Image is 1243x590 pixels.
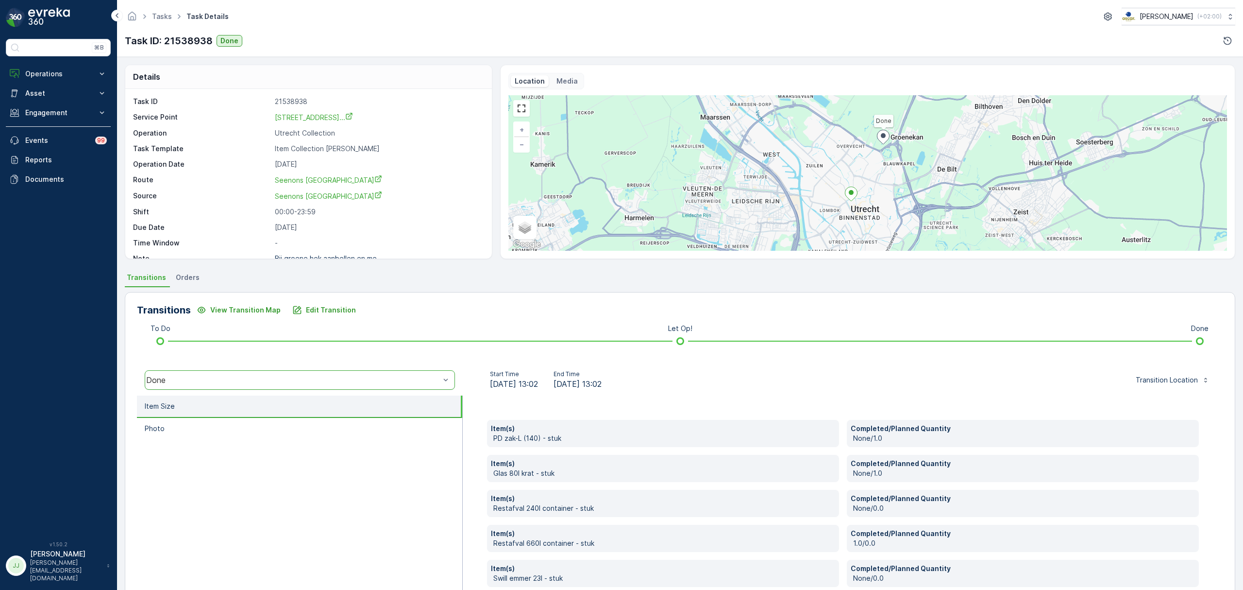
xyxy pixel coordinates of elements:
a: Layers [514,217,536,238]
p: Start Time [490,370,538,378]
p: Operation [133,128,271,138]
p: Reports [25,155,107,165]
a: Reports [6,150,111,170]
p: Time Window [133,238,271,248]
p: Glas 80l krat - stuk [493,469,835,478]
p: Route [133,175,271,185]
span: [STREET_ADDRESS]... [275,113,353,121]
p: Item Collection [PERSON_NAME] [275,144,482,154]
span: Task Details [185,12,231,21]
p: Location [515,76,545,86]
a: Zoom In [514,122,529,137]
p: Photo [145,424,165,434]
span: Seenons [GEOGRAPHIC_DATA] [275,176,382,184]
p: Item(s) [491,424,835,434]
a: Zoom Out [514,137,529,152]
p: ( +02:00 ) [1197,13,1222,20]
p: None/0.0 [853,503,1195,513]
p: Restafval 660l container - stuk [493,538,835,548]
p: None/1.0 [853,434,1195,443]
a: Seenons Utrecht [275,175,482,185]
button: View Transition Map [191,302,286,318]
span: Seenons [GEOGRAPHIC_DATA] [275,192,382,200]
p: Source [133,191,271,201]
p: Edit Transition [306,305,356,315]
p: Service Point [133,112,271,122]
p: Shift [133,207,271,217]
p: Task ID: 21538938 [125,34,213,48]
p: 21538938 [275,97,482,106]
p: Transitions [137,303,191,317]
p: Completed/Planned Quantity [851,529,1195,538]
div: Done [146,376,440,384]
p: Done [1191,324,1209,333]
a: Documents [6,170,111,189]
p: To Do [151,324,170,333]
a: Seenons Utrecht [275,191,482,201]
p: Task ID [133,97,271,106]
p: - [275,238,482,248]
p: Item(s) [491,459,835,469]
p: Utrecht Collection [275,128,482,138]
span: − [520,140,524,148]
p: 00:00-23:59 [275,207,482,217]
p: [DATE] [275,223,482,232]
p: Task Template [133,144,271,154]
p: Completed/Planned Quantity [851,564,1195,573]
p: Operation Date [133,159,271,169]
p: PD zak-L (140) - stuk [493,434,835,443]
button: Asset [6,84,111,103]
p: Swill emmer 23l - stuk [493,573,835,583]
a: Open this area in Google Maps (opens a new window) [511,238,543,251]
p: None/0.0 [853,573,1195,583]
p: Operations [25,69,91,79]
span: [DATE] 13:02 [490,378,538,390]
img: Google [511,238,543,251]
img: basis-logo_rgb2x.png [1122,11,1136,22]
a: View Fullscreen [514,101,529,116]
p: [PERSON_NAME] [30,549,102,559]
p: Events [25,136,89,145]
p: Media [556,76,578,86]
p: End Time [554,370,602,378]
p: Item Size [145,401,175,411]
button: Done [217,35,242,47]
p: Asset [25,88,91,98]
button: Transition Location [1130,372,1215,388]
p: Completed/Planned Quantity [851,494,1195,503]
a: Homepage [127,15,137,23]
span: + [520,125,524,134]
a: Tasks [152,12,172,20]
p: Item(s) [491,564,835,573]
p: Completed/Planned Quantity [851,424,1195,434]
button: [PERSON_NAME](+02:00) [1122,8,1235,25]
a: Sint Jacobsstraat 200 - Belast... [275,112,353,122]
p: Let Op! [668,324,692,333]
p: Note [133,254,271,263]
p: 1.0/0.0 [853,538,1195,548]
p: Due Date [133,223,271,232]
p: [DATE] [275,159,482,169]
p: Item(s) [491,494,835,503]
p: Completed/Planned Quantity [851,459,1195,469]
p: Engagement [25,108,91,118]
p: [PERSON_NAME][EMAIL_ADDRESS][DOMAIN_NAME] [30,559,102,582]
p: Item(s) [491,529,835,538]
button: Edit Transition [286,302,362,318]
p: ⌘B [94,44,104,52]
p: Documents [25,174,107,184]
span: [DATE] 13:02 [554,378,602,390]
p: Done [220,36,238,46]
a: Events99 [6,131,111,150]
p: None/1.0 [853,469,1195,478]
p: View Transition Map [210,305,281,315]
span: Transitions [127,273,166,282]
span: Orders [176,273,200,282]
p: Details [133,71,160,83]
img: logo_dark-DEwI_e13.png [28,8,70,27]
button: Engagement [6,103,111,122]
p: Restafval 240l container - stuk [493,503,835,513]
img: logo [6,8,25,27]
p: [PERSON_NAME] [1140,12,1193,21]
button: JJ[PERSON_NAME][PERSON_NAME][EMAIL_ADDRESS][DOMAIN_NAME] [6,549,111,582]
